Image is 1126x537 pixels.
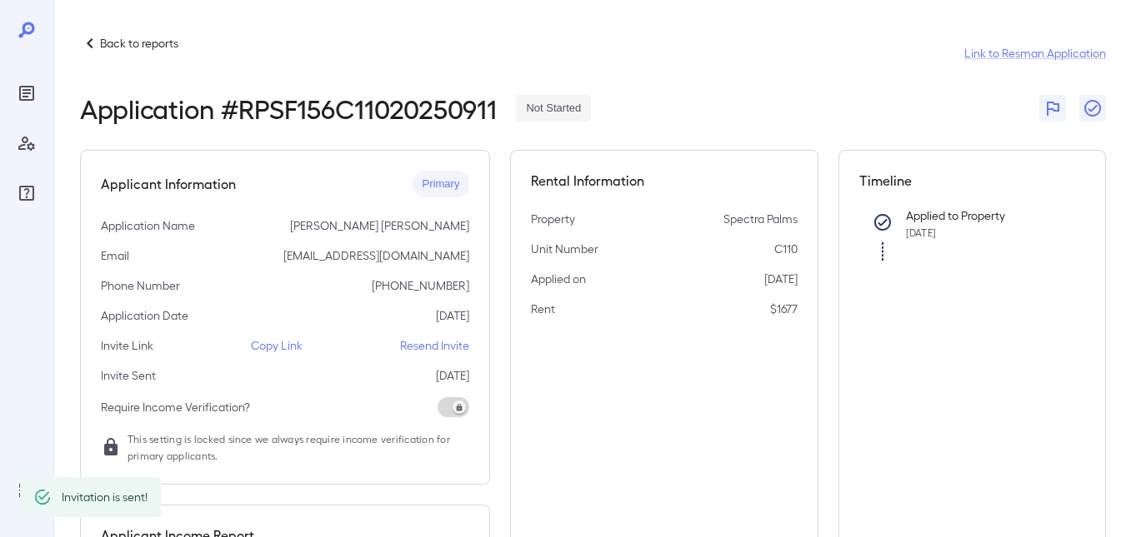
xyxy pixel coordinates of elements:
[764,271,798,287] p: [DATE]
[13,180,40,206] div: FAQ
[101,174,236,194] h5: Applicant Information
[372,277,469,294] p: [PHONE_NUMBER]
[531,171,797,191] h5: Rental Information
[516,101,591,117] span: Not Started
[413,177,470,192] span: Primary
[101,277,180,294] p: Phone Number
[1079,95,1106,122] button: Close Report
[101,337,153,354] p: Invite Link
[100,35,178,52] p: Back to reports
[290,217,469,234] p: [PERSON_NAME] [PERSON_NAME]
[964,45,1106,62] a: Link to Resman Application
[906,226,936,238] span: [DATE]
[101,367,156,384] p: Invite Sent
[101,399,250,415] p: Require Income Verification?
[13,130,40,157] div: Manage Users
[906,207,1058,224] p: Applied to Property
[101,217,195,234] p: Application Name
[101,247,129,264] p: Email
[436,307,469,324] p: [DATE]
[62,482,148,512] div: Invitation is sent!
[101,307,188,324] p: Application Date
[13,477,40,504] div: Log Out
[283,247,469,264] p: [EMAIL_ADDRESS][DOMAIN_NAME]
[80,93,496,123] h2: Application # RPSF156C11020250911
[128,430,469,464] span: This setting is locked since we always require income verification for primary applicants.
[531,271,586,287] p: Applied on
[13,80,40,107] div: Reports
[1039,95,1066,122] button: Flag Report
[251,337,303,354] p: Copy Link
[859,171,1085,191] h5: Timeline
[400,337,469,354] p: Resend Invite
[436,367,469,384] p: [DATE]
[531,301,555,317] p: Rent
[531,241,598,257] p: Unit Number
[770,301,798,317] p: $1677
[531,211,575,227] p: Property
[774,241,798,257] p: C110
[723,211,798,227] p: Spectra Palms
